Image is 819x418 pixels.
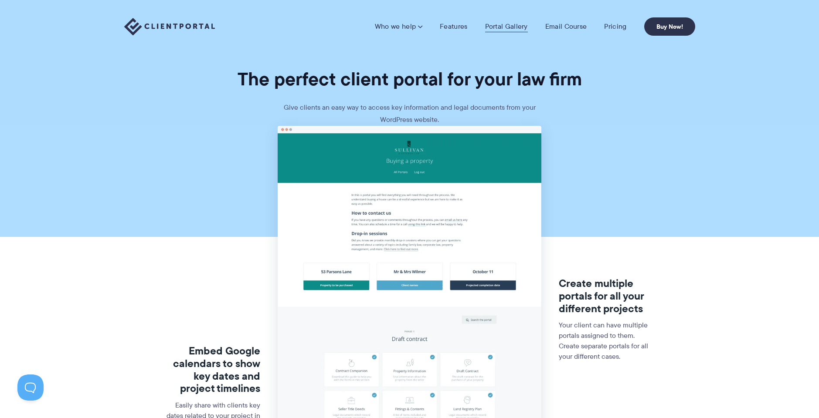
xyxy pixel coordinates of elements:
[485,22,528,31] a: Portal Gallery
[604,22,626,31] a: Pricing
[375,22,422,31] a: Who we help
[17,374,44,401] iframe: Toggle Customer Support
[440,22,467,31] a: Features
[279,101,540,126] p: Give clients an easy way to access key information and legal documents from your WordPress website.
[559,277,654,315] h3: Create multiple portals for all your different projects
[559,320,654,362] p: Your client can have multiple portals assigned to them. Create separate portals for all your diff...
[545,22,587,31] a: Email Course
[165,345,260,395] h3: Embed Google calendars to show key dates and project timelines
[644,17,695,36] a: Buy Now!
